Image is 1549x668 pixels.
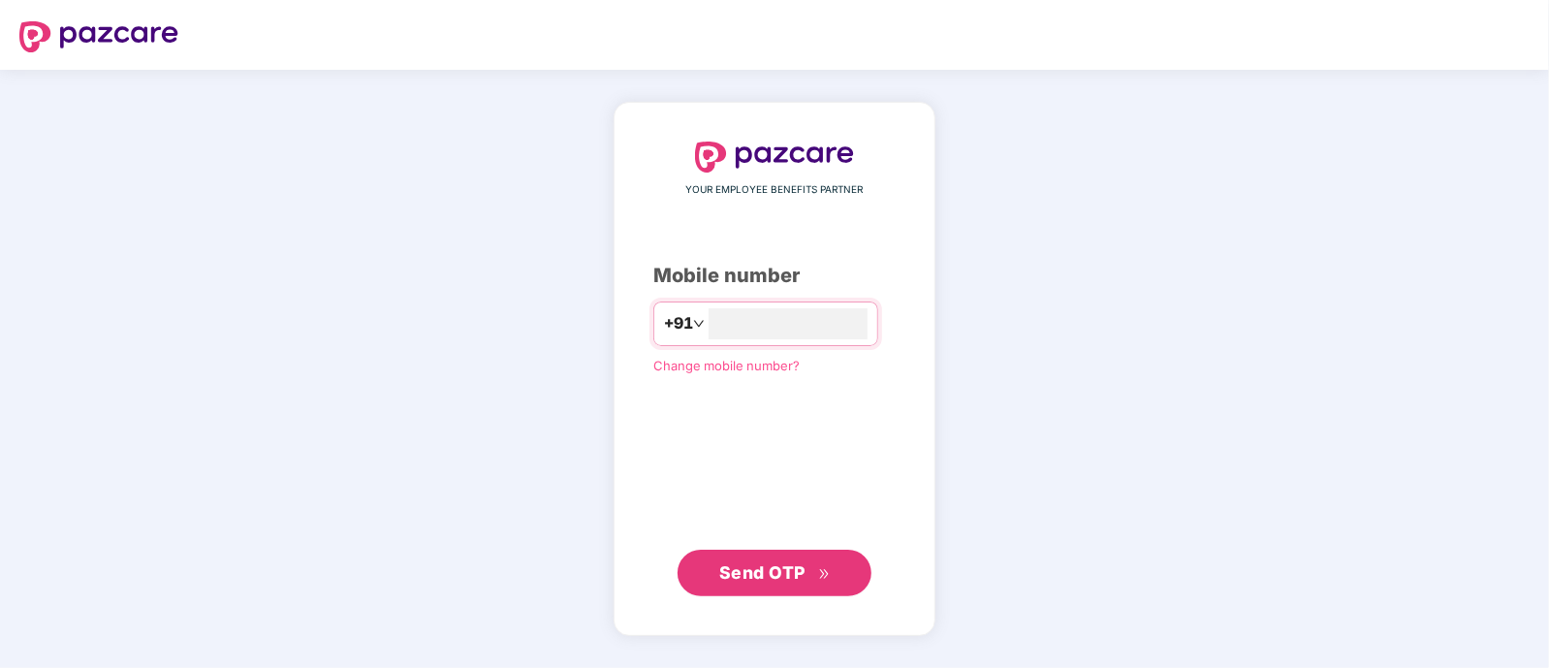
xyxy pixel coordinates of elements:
[19,21,178,52] img: logo
[695,142,854,173] img: logo
[664,311,693,335] span: +91
[693,318,705,330] span: down
[653,358,800,373] a: Change mobile number?
[686,182,864,198] span: YOUR EMPLOYEE BENEFITS PARTNER
[818,568,831,581] span: double-right
[719,562,806,583] span: Send OTP
[653,261,896,291] div: Mobile number
[678,550,871,596] button: Send OTPdouble-right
